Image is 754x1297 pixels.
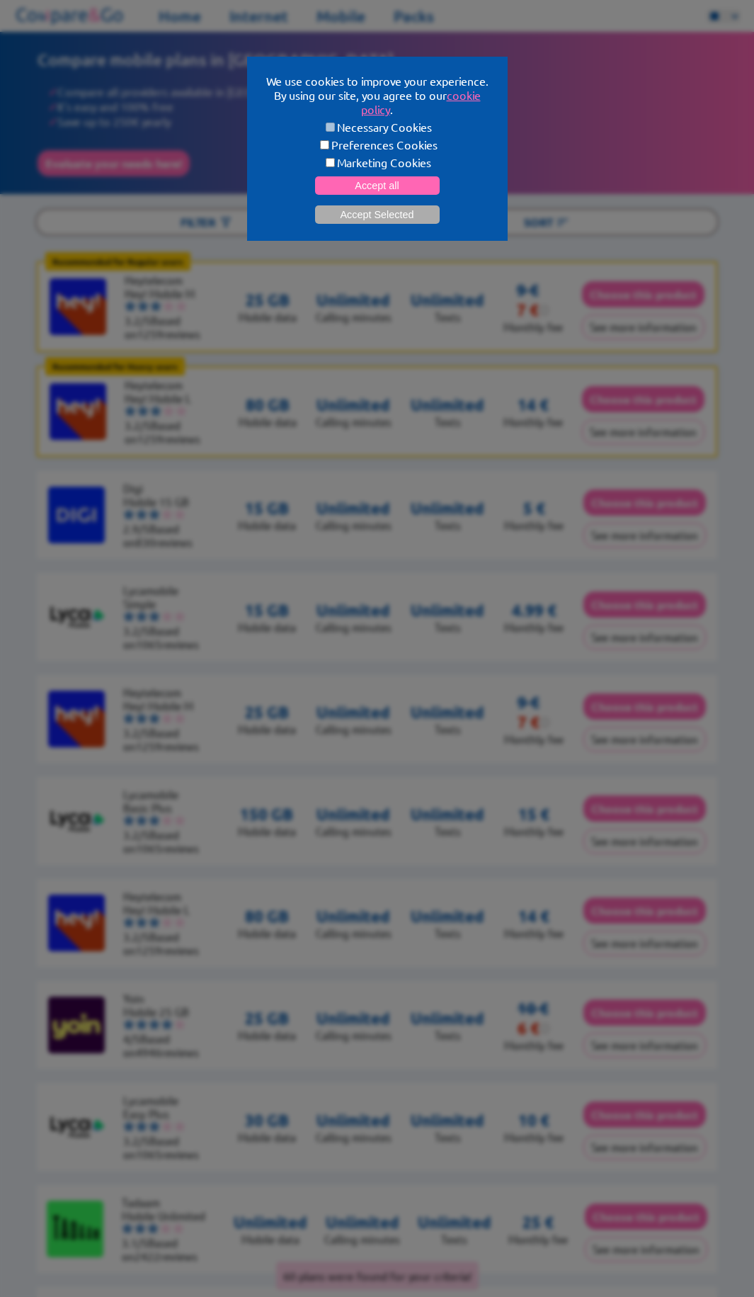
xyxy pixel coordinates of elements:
label: Preferences Cookies [264,137,491,152]
input: Marketing Cookies [326,158,335,167]
input: Preferences Cookies [320,140,329,149]
button: Accept all [315,176,440,195]
p: We use cookies to improve your experience. By using our site, you agree to our . [264,74,491,116]
a: cookie policy [361,88,481,116]
button: Accept Selected [315,205,440,224]
input: Necessary Cookies [326,123,335,132]
label: Necessary Cookies [264,120,491,134]
label: Marketing Cookies [264,155,491,169]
